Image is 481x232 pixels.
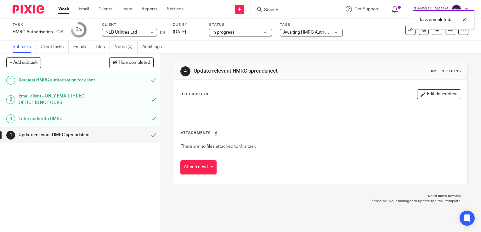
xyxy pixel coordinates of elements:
a: Email [79,6,89,12]
a: Work [58,6,69,12]
span: NLB Utilities Ltd [105,30,137,35]
p: Need more details? [180,194,461,199]
a: Settings [167,6,184,12]
label: Due by [173,22,201,27]
span: Attachments [181,131,211,135]
h1: Enter code into HMRC [19,114,100,124]
label: Task [13,22,63,27]
h1: Update relevant HMRC spreadsheet [194,68,334,75]
div: 4 [180,66,190,76]
span: In progress [212,30,235,35]
label: Status [209,22,272,27]
span: Hide completed [119,60,150,65]
a: Files [96,41,110,53]
span: Awaiting HMRC Auth Code [283,30,336,35]
p: Task completed. [419,17,451,23]
button: Attach new file [180,160,217,174]
a: Audit logs [142,41,167,53]
div: HMRC Authorisation - CIS [13,29,63,35]
small: /4 [78,28,82,32]
div: 2 [6,95,15,104]
a: Emails [73,41,91,53]
h1: Request HMRC authorisation for client [19,75,100,85]
div: 1 [6,76,15,85]
img: svg%3E [451,4,461,14]
label: Client [102,22,165,27]
div: Instructions [431,69,461,74]
h1: Email client - ONLY EMAIL IF REG OFFICE IS NOT OURS [19,91,100,108]
span: There are no files attached to this task. [181,144,257,149]
a: Clients [99,6,112,12]
div: 3 [76,26,82,33]
div: 3 [6,114,15,123]
img: Pixie [13,5,44,14]
a: Reports [142,6,157,12]
p: Description [180,92,208,97]
button: Hide completed [109,57,154,68]
h1: Update relevant HMRC spreadsheet [19,130,100,140]
div: 4 [6,131,15,140]
span: [DATE] [173,30,186,34]
p: Please ask your manager to update the task template. [180,199,461,204]
a: Client tasks [41,41,69,53]
a: Notes (0) [115,41,138,53]
button: Edit description [417,89,461,99]
a: Subtasks [13,41,36,53]
button: + Add subtask [6,57,41,68]
a: Team [122,6,132,12]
